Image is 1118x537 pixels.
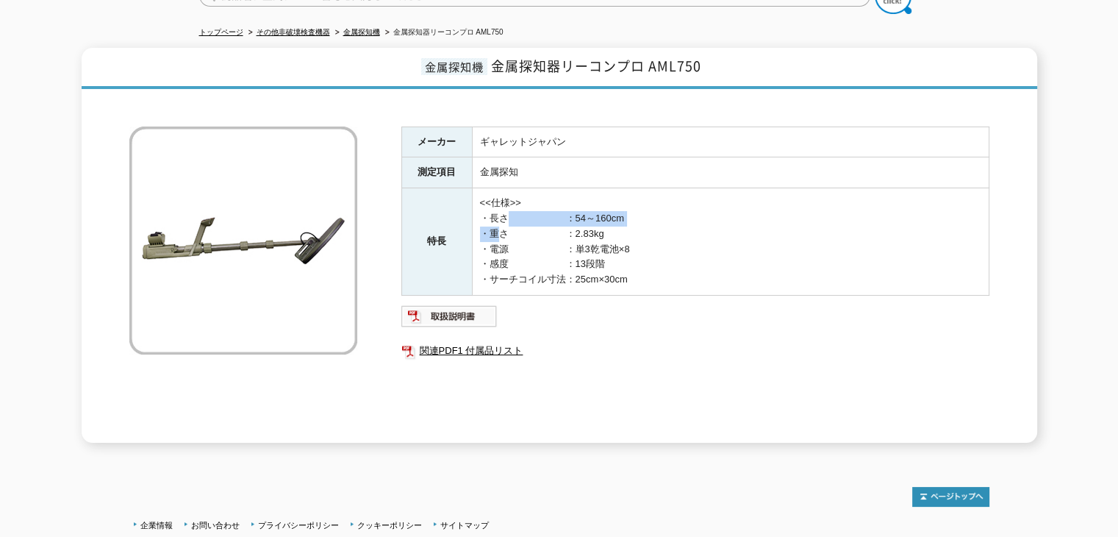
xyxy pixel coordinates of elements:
a: クッキーポリシー [357,521,422,530]
a: 関連PDF1 付属品リスト [401,341,989,360]
a: その他非破壊検査機器 [257,28,330,36]
th: 特長 [401,188,472,296]
a: 取扱説明書 [401,314,498,325]
td: 金属探知 [472,157,989,188]
th: メーカー [401,127,472,157]
a: 金属探知機 [343,28,380,36]
th: 測定項目 [401,157,472,188]
img: トップページへ [912,487,989,507]
a: プライバシーポリシー [258,521,339,530]
td: ギャレットジャパン [472,127,989,157]
a: サイトマップ [440,521,489,530]
a: トップページ [199,28,243,36]
span: 金属探知器リーコンプロ AML750 [491,56,701,76]
img: 取扱説明書 [401,305,498,328]
span: 金属探知機 [421,58,487,75]
td: <<仕様>> ・長さ ：54～160cm ・重さ ：2.83kg ・電源 ：単3乾電池×8 ・感度 ：13段階 ・サーチコイル寸法：25cm×30cm [472,188,989,296]
li: 金属探知器リーコンプロ AML750 [382,25,504,40]
a: お問い合わせ [191,521,240,530]
a: 企業情報 [140,521,173,530]
img: 金属探知器リーコンプロ AML750 [129,127,357,355]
